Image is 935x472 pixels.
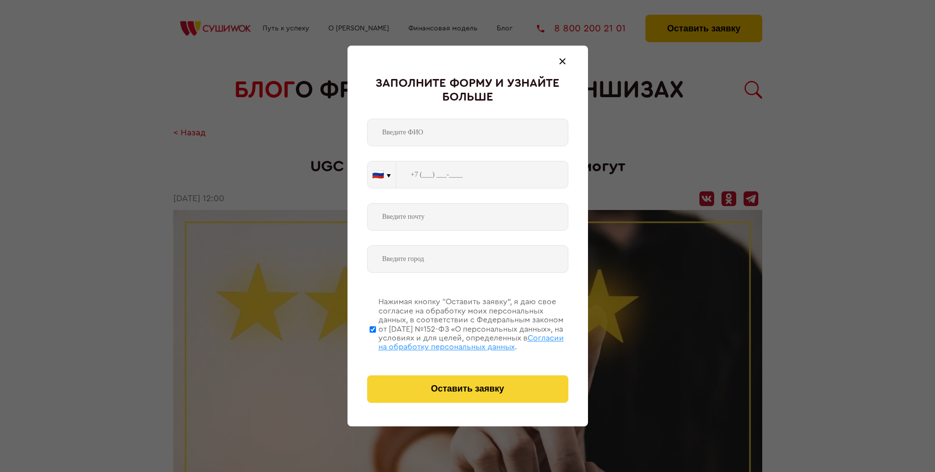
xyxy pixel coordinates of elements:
[396,161,568,188] input: +7 (___) ___-____
[367,203,568,231] input: Введите почту
[368,161,396,188] button: 🇷🇺
[367,77,568,104] div: Заполните форму и узнайте больше
[367,119,568,146] input: Введите ФИО
[367,375,568,403] button: Оставить заявку
[378,297,568,351] div: Нажимая кнопку “Оставить заявку”, я даю свое согласие на обработку моих персональных данных, в со...
[367,245,568,273] input: Введите город
[378,334,564,351] span: Согласии на обработку персональных данных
